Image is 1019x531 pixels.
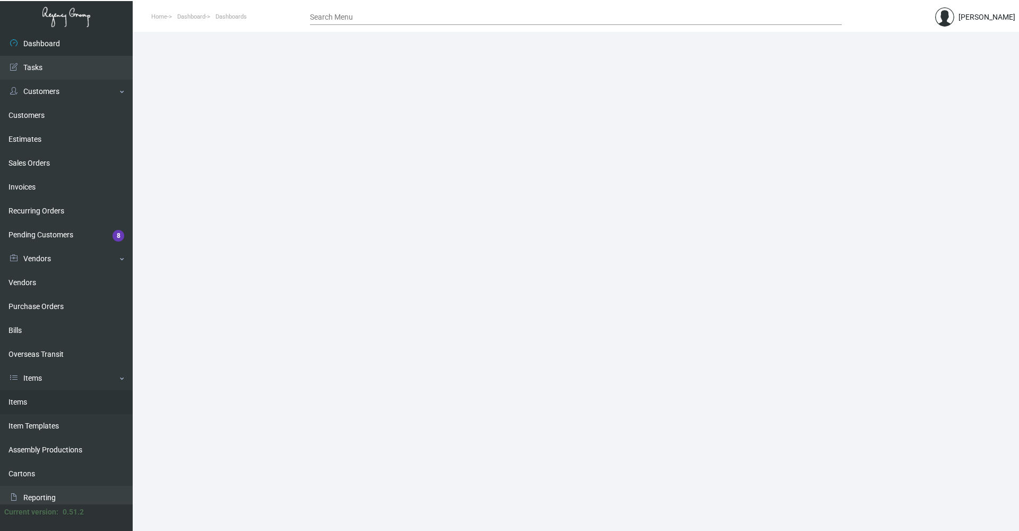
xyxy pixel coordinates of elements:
[151,13,167,20] span: Home
[215,13,247,20] span: Dashboards
[63,507,84,518] div: 0.51.2
[935,7,954,27] img: admin@bootstrapmaster.com
[4,507,58,518] div: Current version:
[177,13,205,20] span: Dashboard
[958,12,1015,23] div: [PERSON_NAME]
